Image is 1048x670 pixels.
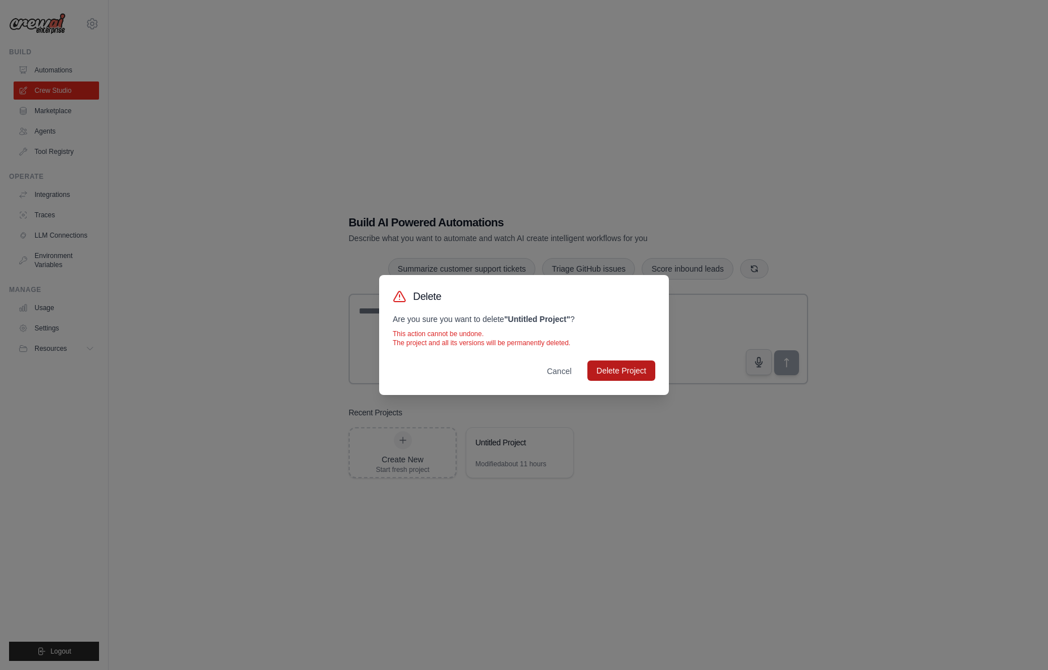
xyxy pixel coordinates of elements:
[504,315,570,324] strong: " Untitled Project "
[393,329,655,338] p: This action cannot be undone.
[413,289,441,304] h3: Delete
[393,313,655,325] p: Are you sure you want to delete ?
[991,616,1048,670] iframe: Chat Widget
[393,338,655,347] p: The project and all its versions will be permanently deleted.
[587,360,655,381] button: Delete Project
[538,361,581,381] button: Cancel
